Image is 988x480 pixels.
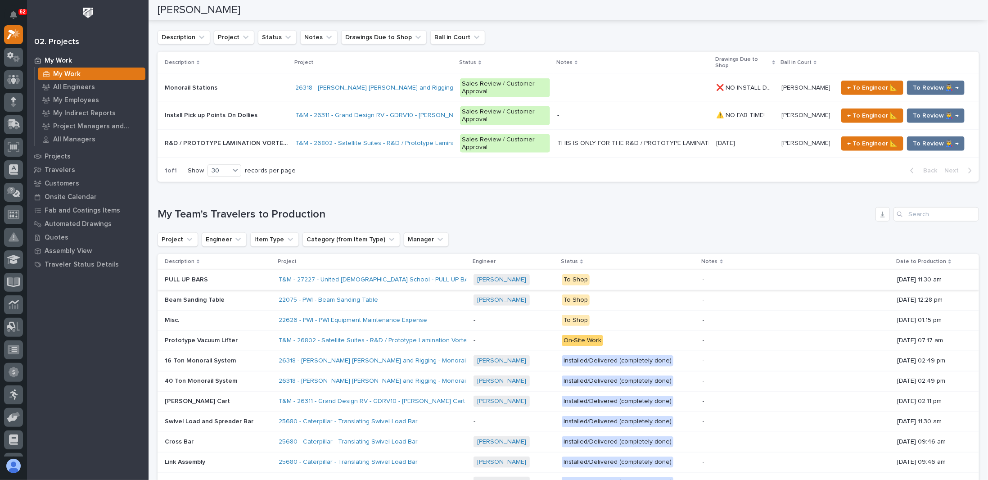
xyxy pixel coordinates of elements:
tr: R&D / PROTOTYPE LAMINATION VORTEX LIFTERR&D / PROTOTYPE LAMINATION VORTEX LIFTER T&M - 26802 - Sa... [158,130,979,158]
p: Misc. [165,315,181,324]
div: Installed/Delivered (completely done) [562,376,673,387]
p: Link Assembly [165,457,207,466]
span: ← To Engineer 📐 [847,110,898,121]
p: All Engineers [53,83,95,91]
a: Automated Drawings [27,217,149,231]
a: T&M - 26802 - Satellite Suites - R&D / Prototype Lamination Vortex Vacuum Lifter [295,140,528,147]
button: ← To Engineer 📐 [841,109,903,123]
div: - [703,357,704,365]
tr: Link AssemblyLink Assembly 25680 - Caterpillar - Translating Swivel Load Bar [PERSON_NAME] Instal... [158,452,979,472]
a: T&M - 26311 - Grand Design RV - GDRV10 - [PERSON_NAME] Cart [279,398,465,405]
p: Drawings Due to Shop [715,54,770,71]
a: T&M - 26311 - Grand Design RV - GDRV10 - [PERSON_NAME] Cart [295,112,482,119]
a: [PERSON_NAME] [477,398,526,405]
div: Sales Review / Customer Approval [460,78,550,97]
p: Description [165,257,194,267]
a: [PERSON_NAME] [477,458,526,466]
div: Installed/Delivered (completely done) [562,355,673,367]
p: Install Pick up Points On Dollies [165,110,259,119]
div: On-Site Work [562,335,603,346]
div: Installed/Delivered (completely done) [562,396,673,407]
div: Installed/Delivered (completely done) [562,457,673,468]
button: Back [903,167,941,175]
tr: Monorail StationsMonorail Stations 26318 - [PERSON_NAME] [PERSON_NAME] and Rigging - Monorail Sys... [158,74,979,102]
button: Drawings Due to Shop [341,30,427,45]
p: Swivel Load and Spreader Bar [165,416,255,426]
a: Customers [27,177,149,190]
a: My Work [27,54,149,67]
div: - [703,276,704,284]
button: users-avatar [4,457,23,475]
button: Project [158,232,198,247]
div: To Shop [562,274,590,285]
p: 1 of 1 [158,160,184,182]
a: Fab and Coatings Items [27,204,149,217]
p: Projects [45,153,71,161]
p: Prototype Vacuum Lifter [165,335,239,344]
p: My Work [53,70,81,78]
a: All Engineers [35,81,149,93]
a: My Employees [35,94,149,106]
a: T&M - 27227 - United [DEMOGRAPHIC_DATA] School - PULL UP BARS [279,276,477,284]
button: ← To Engineer 📐 [841,81,903,95]
p: Traveler Status Details [45,261,119,269]
button: To Review 👨‍🏭 → [907,136,965,151]
a: [PERSON_NAME] [477,296,526,304]
a: 26318 - [PERSON_NAME] [PERSON_NAME] and Rigging - Monorail Systems [279,357,493,365]
p: Status [561,257,578,267]
tr: 40 Ton Monorail System40 Ton Monorail System 26318 - [PERSON_NAME] [PERSON_NAME] and Rigging - Mo... [158,371,979,391]
button: To Review 👨‍🏭 → [907,81,965,95]
h1: My Team's Travelers to Production [158,208,872,221]
a: Projects [27,149,149,163]
p: [PERSON_NAME] Cart [165,396,232,405]
p: Description [165,58,194,68]
button: Next [941,167,979,175]
p: Project [294,58,313,68]
tr: Cross BarCross Bar 25680 - Caterpillar - Translating Swivel Load Bar [PERSON_NAME] Installed/Deli... [158,432,979,452]
div: - [703,458,704,466]
span: Next [944,167,964,175]
button: Notifications [4,5,23,24]
p: Customers [45,180,79,188]
h2: [PERSON_NAME] [158,4,240,17]
button: Project [214,30,254,45]
button: Status [258,30,297,45]
tr: Swivel Load and Spreader BarSwivel Load and Spreader Bar 25680 - Caterpillar - Translating Swivel... [158,412,979,432]
div: 02. Projects [34,37,79,47]
a: 22626 - PWI - PWI Equipment Maintenance Expense [279,317,427,324]
p: 62 [20,9,26,15]
a: [PERSON_NAME] [477,438,526,446]
p: ❌ NO INSTALL DATE! [716,82,776,92]
button: Ball in Court [430,30,485,45]
p: [DATE] 01:15 pm [897,317,965,324]
p: [DATE] 09:46 am [897,438,965,446]
p: Fab and Coatings Items [45,207,120,215]
p: Onsite Calendar [45,193,97,201]
p: PULL UP BARS [165,274,210,284]
a: Assembly View [27,244,149,258]
div: Sales Review / Customer Approval [460,134,550,153]
tr: Prototype Vacuum LifterPrototype Vacuum Lifter T&M - 26802 - Satellite Suites - R&D / Prototype L... [158,331,979,351]
p: [DATE] 02:49 pm [897,377,965,385]
p: Beam Sanding Table [165,294,226,304]
span: To Review 👨‍🏭 → [913,82,959,93]
tr: Beam Sanding TableBeam Sanding Table 22075 - PWI - Beam Sanding Table [PERSON_NAME] To Shop- [DAT... [158,290,979,310]
p: [DATE] 02:49 pm [897,357,965,365]
p: Date to Production [896,257,946,267]
p: Automated Drawings [45,220,112,228]
a: 25680 - Caterpillar - Translating Swivel Load Bar [279,418,418,426]
div: Search [893,207,979,222]
tr: 16 Ton Monorail System16 Ton Monorail System 26318 - [PERSON_NAME] [PERSON_NAME] and Rigging - Mo... [158,351,979,371]
span: To Review 👨‍🏭 → [913,138,959,149]
p: [DATE] 12:28 pm [897,296,965,304]
p: Status [459,58,476,68]
p: [DATE] 11:30 am [897,418,965,426]
img: Workspace Logo [80,5,96,21]
p: [PERSON_NAME] [781,138,832,147]
div: - [703,398,704,405]
p: All Managers [53,136,95,144]
div: 30 [208,166,230,176]
p: [DATE] 07:17 am [897,337,965,344]
p: 16 Ton Monorail System [165,355,238,365]
div: - [557,112,559,119]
